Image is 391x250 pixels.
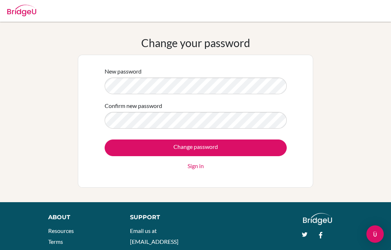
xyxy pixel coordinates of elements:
div: About [48,213,114,222]
a: Terms [48,238,63,245]
a: Resources [48,227,74,234]
a: Sign in [188,162,204,170]
input: Change password [105,139,287,156]
img: Bridge-U [7,5,36,16]
label: Confirm new password [105,101,162,110]
div: Support [130,213,189,222]
img: logo_white@2x-f4f0deed5e89b7ecb1c2cc34c3e3d731f90f0f143d5ea2071677605dd97b5244.png [303,213,332,225]
div: Open Intercom Messenger [366,225,384,243]
label: New password [105,67,142,76]
h1: Change your password [141,36,250,49]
